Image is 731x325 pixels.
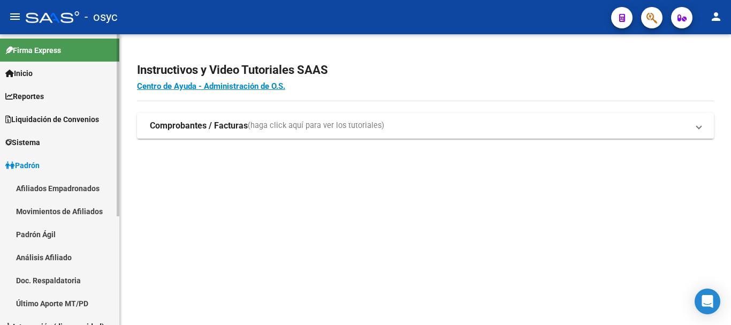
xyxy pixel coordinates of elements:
span: Reportes [5,90,44,102]
a: Centro de Ayuda - Administración de O.S. [137,81,285,91]
mat-icon: person [710,10,722,23]
mat-icon: menu [9,10,21,23]
span: - osyc [85,5,118,29]
div: Open Intercom Messenger [695,289,720,314]
span: Inicio [5,67,33,79]
span: Sistema [5,137,40,148]
mat-expansion-panel-header: Comprobantes / Facturas(haga click aquí para ver los tutoriales) [137,113,714,139]
span: (haga click aquí para ver los tutoriales) [248,120,384,132]
span: Firma Express [5,44,61,56]
span: Padrón [5,160,40,171]
span: Liquidación de Convenios [5,114,99,125]
h2: Instructivos y Video Tutoriales SAAS [137,60,714,80]
strong: Comprobantes / Facturas [150,120,248,132]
